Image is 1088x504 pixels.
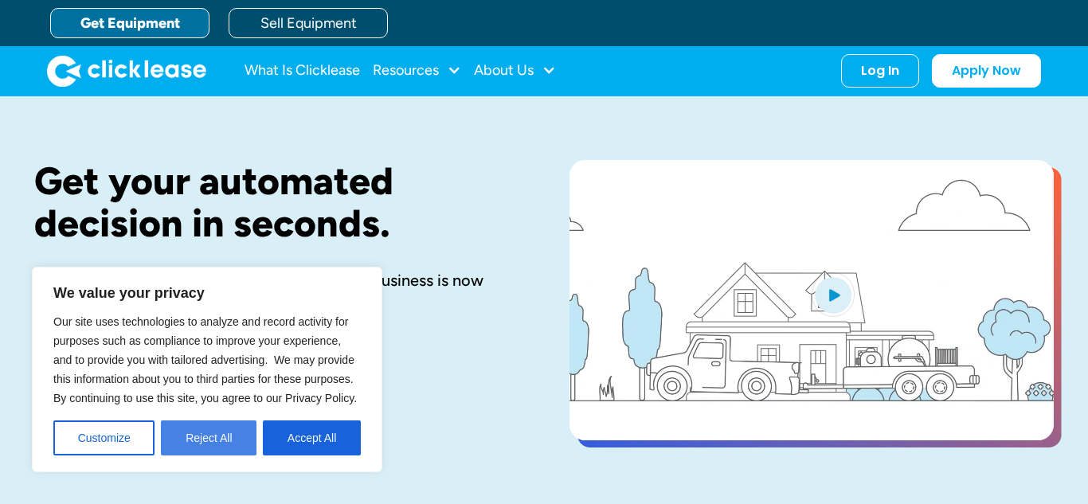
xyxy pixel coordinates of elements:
[373,55,461,87] div: Resources
[50,8,209,38] a: Get Equipment
[53,315,357,404] span: Our site uses technologies to analyze and record activity for purposes such as compliance to impr...
[47,55,206,87] img: Clicklease logo
[47,55,206,87] a: home
[53,283,361,303] p: We value your privacy
[861,63,899,79] div: Log In
[932,54,1041,88] a: Apply Now
[245,55,360,87] a: What Is Clicklease
[229,8,388,38] a: Sell Equipment
[32,267,382,472] div: We value your privacy
[263,420,361,455] button: Accept All
[569,160,1054,440] a: open lightbox
[34,160,519,244] h1: Get your automated decision in seconds.
[812,272,855,317] img: Blue play button logo on a light blue circular background
[53,420,155,455] button: Customize
[474,55,556,87] div: About Us
[161,420,256,455] button: Reject All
